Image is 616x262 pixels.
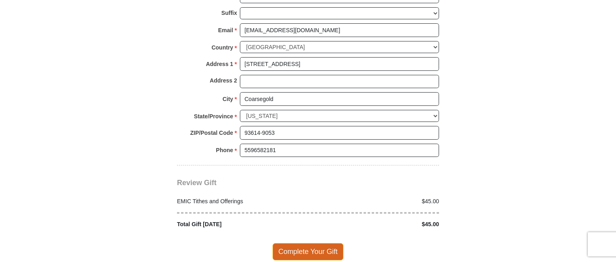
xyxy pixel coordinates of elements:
strong: Email [218,25,233,36]
div: Total Gift [DATE] [173,220,308,229]
strong: State/Province [194,111,233,122]
strong: City [223,93,233,105]
strong: Address 1 [206,58,233,70]
strong: Address 2 [210,75,237,86]
strong: Country [212,42,233,53]
div: $45.00 [308,220,443,229]
span: Review Gift [177,179,216,187]
strong: ZIP/Postal Code [190,127,233,138]
strong: Phone [216,144,233,156]
div: $45.00 [308,197,443,206]
span: Complete Your Gift [273,243,344,260]
strong: Suffix [221,7,237,19]
div: EMIC Tithes and Offerings [173,197,308,206]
